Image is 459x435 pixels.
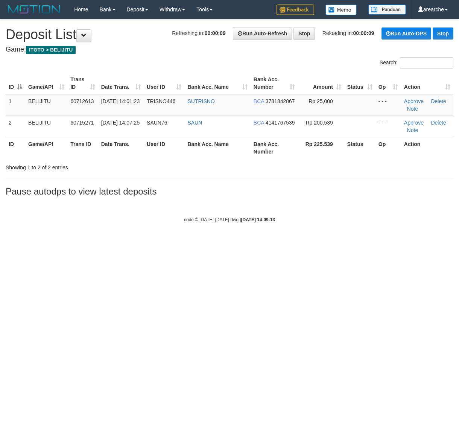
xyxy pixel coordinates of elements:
[25,94,67,116] td: BELIJITU
[25,137,67,158] th: Game/API
[375,116,401,137] td: - - -
[277,5,314,15] img: Feedback.jpg
[25,73,67,94] th: Game/API: activate to sort column ascending
[400,57,453,68] input: Search:
[251,73,298,94] th: Bank Acc. Number: activate to sort column ascending
[184,73,250,94] th: Bank Acc. Name: activate to sort column ascending
[381,27,431,40] a: Run Auto-DPS
[375,94,401,116] td: - - -
[325,5,357,15] img: Button%20Memo.svg
[375,137,401,158] th: Op
[25,116,67,137] td: BELIJITU
[401,73,453,94] th: Action: activate to sort column ascending
[404,98,424,104] a: Approve
[147,120,167,126] span: SAUN76
[298,137,344,158] th: Rp 225.539
[6,161,185,171] div: Showing 1 to 2 of 2 entries
[433,27,453,40] a: Stop
[293,27,315,40] a: Stop
[241,217,275,222] strong: [DATE] 14:09:13
[254,98,264,104] span: BCA
[380,57,453,68] label: Search:
[431,98,446,104] a: Delete
[407,106,418,112] a: Note
[187,98,214,104] a: SUTRISNO
[98,137,144,158] th: Date Trans.
[6,46,453,53] h4: Game:
[305,120,333,126] span: Rp 200,539
[205,30,226,36] strong: 00:00:09
[322,30,374,36] span: Reloading in:
[254,120,264,126] span: BCA
[251,137,298,158] th: Bank Acc. Number
[266,98,295,104] span: Copy 3781842867 to clipboard
[67,73,98,94] th: Trans ID: activate to sort column ascending
[101,98,140,104] span: [DATE] 14:01:23
[98,73,144,94] th: Date Trans.: activate to sort column ascending
[172,30,225,36] span: Refreshing in:
[67,137,98,158] th: Trans ID
[101,120,140,126] span: [DATE] 14:07:25
[353,30,374,36] strong: 00:00:09
[6,4,63,15] img: MOTION_logo.png
[26,46,76,54] span: ITOTO > BELIJITU
[344,73,375,94] th: Status: activate to sort column ascending
[298,73,344,94] th: Amount: activate to sort column ascending
[233,27,292,40] a: Run Auto-Refresh
[6,116,25,137] td: 2
[184,137,250,158] th: Bank Acc. Name
[144,137,184,158] th: User ID
[70,98,94,104] span: 60712613
[184,217,275,222] small: code © [DATE]-[DATE] dwg |
[404,120,424,126] a: Approve
[375,73,401,94] th: Op: activate to sort column ascending
[368,5,406,15] img: panduan.png
[309,98,333,104] span: Rp 25,000
[6,187,453,196] h3: Pause autodps to view latest deposits
[6,27,453,42] h1: Deposit List
[407,127,418,133] a: Note
[187,120,202,126] a: SAUN
[6,94,25,116] td: 1
[6,137,25,158] th: ID
[344,137,375,158] th: Status
[147,98,175,104] span: TRISNO446
[431,120,446,126] a: Delete
[266,120,295,126] span: Copy 4141767539 to clipboard
[401,137,453,158] th: Action
[6,73,25,94] th: ID: activate to sort column descending
[144,73,184,94] th: User ID: activate to sort column ascending
[70,120,94,126] span: 60715271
